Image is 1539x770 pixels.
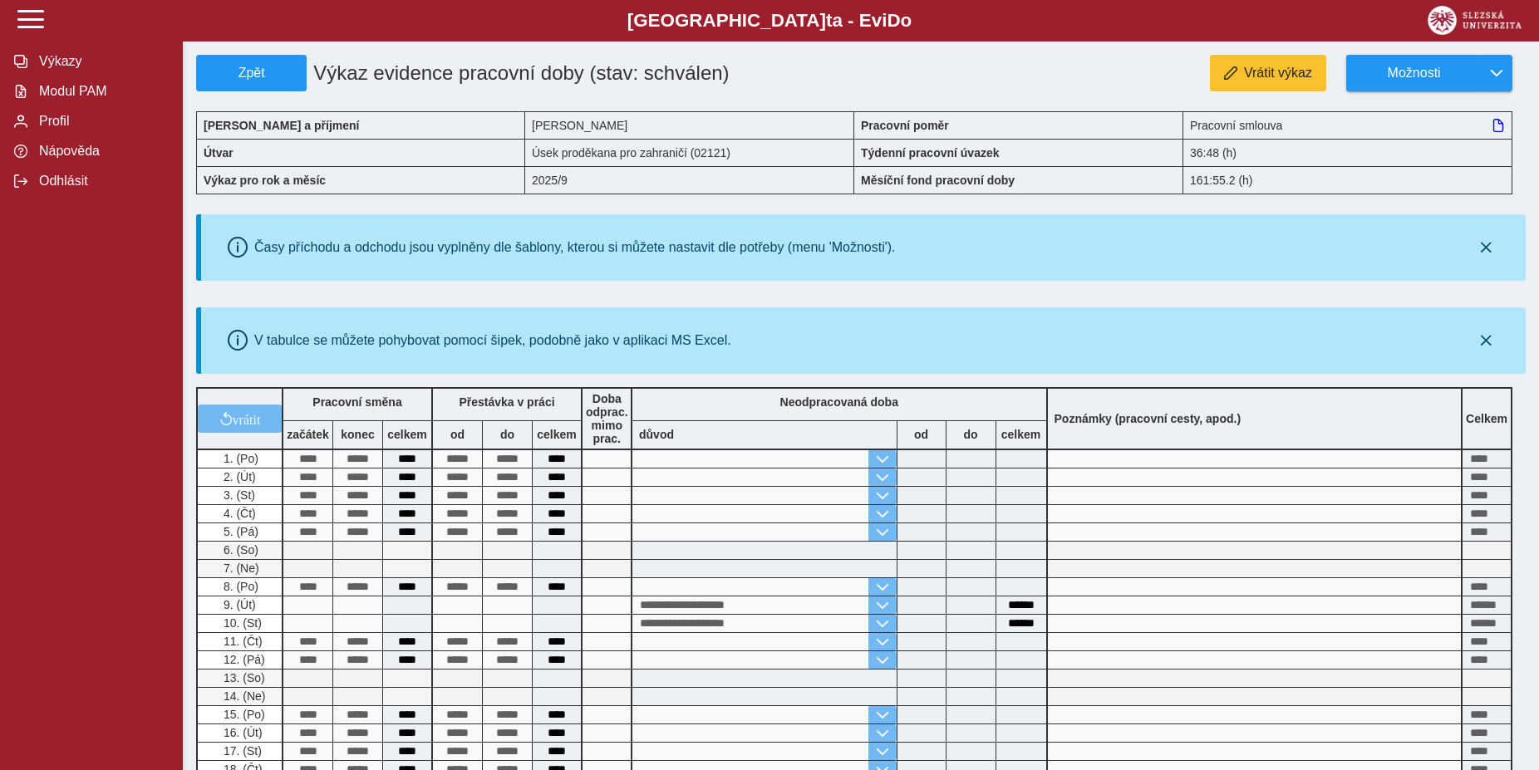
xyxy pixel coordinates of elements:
div: 36:48 (h) [1183,139,1512,166]
b: začátek [283,428,332,441]
span: 1. (Po) [220,452,258,465]
span: vrátit [233,412,261,425]
h1: Výkaz evidence pracovní doby (stav: schválen) [307,55,750,91]
b: Útvar [204,146,234,159]
button: Možnosti [1346,55,1481,91]
span: 14. (Ne) [220,689,266,703]
div: Pracovní smlouva [1183,111,1512,139]
span: t [826,10,832,31]
b: [PERSON_NAME] a příjmení [204,119,359,132]
b: Celkem [1466,412,1507,425]
span: 13. (So) [220,671,265,684]
b: Pracovní směna [312,395,401,409]
span: 2. (Út) [220,470,256,483]
span: Výkazy [34,54,169,69]
button: vrátit [198,405,282,433]
b: do [483,428,532,441]
b: Pracovní poměr [861,119,949,132]
span: Odhlásit [34,174,169,189]
button: Zpět [196,55,307,91]
b: [GEOGRAPHIC_DATA] a - Evi [50,10,1489,32]
span: Nápověda [34,144,169,159]
div: Úsek proděkana pro zahraničí (02121) [525,139,854,166]
span: Vrátit výkaz [1244,66,1312,81]
span: Zpět [204,66,299,81]
b: od [897,428,946,441]
div: Časy příchodu a odchodu jsou vyplněny dle šablony, kterou si můžete nastavit dle potřeby (menu 'M... [254,240,896,255]
span: 5. (Pá) [220,525,258,538]
b: Neodpracovaná doba [780,395,898,409]
b: důvod [639,428,674,441]
span: o [901,10,912,31]
span: 4. (Čt) [220,507,256,520]
span: Možnosti [1360,66,1468,81]
span: 7. (Ne) [220,562,259,575]
span: 3. (St) [220,488,255,502]
span: Modul PAM [34,84,169,99]
b: od [433,428,482,441]
b: Měsíční fond pracovní doby [861,174,1015,187]
span: 11. (Čt) [220,635,263,648]
span: 9. (Út) [220,598,256,611]
b: celkem [383,428,431,441]
img: logo_web_su.png [1428,6,1522,35]
b: Výkaz pro rok a měsíc [204,174,326,187]
span: Profil [34,114,169,129]
div: V tabulce se můžete pohybovat pomocí šipek, podobně jako v aplikaci MS Excel. [254,333,731,348]
span: 16. (Út) [220,726,263,739]
div: [PERSON_NAME] [525,111,854,139]
b: Poznámky (pracovní cesty, apod.) [1048,412,1248,425]
b: Doba odprac. mimo prac. [586,392,628,445]
b: celkem [533,428,581,441]
span: 10. (St) [220,616,262,630]
span: 12. (Pá) [220,653,265,666]
button: Vrátit výkaz [1210,55,1326,91]
span: 6. (So) [220,543,258,557]
span: 17. (St) [220,744,262,758]
b: do [947,428,996,441]
span: 8. (Po) [220,580,258,593]
span: D [887,10,900,31]
span: 15. (Po) [220,708,265,721]
b: Týdenní pracovní úvazek [861,146,1000,159]
div: 2025/9 [525,166,854,194]
div: 161:55.2 (h) [1183,166,1512,194]
b: celkem [996,428,1046,441]
b: Přestávka v práci [459,395,554,409]
b: konec [333,428,382,441]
